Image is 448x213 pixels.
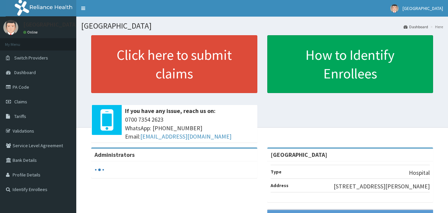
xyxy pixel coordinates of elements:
b: Address [271,182,288,188]
b: Type [271,169,282,175]
a: Online [23,30,39,35]
a: How to Identify Enrollees [267,35,433,93]
p: [GEOGRAPHIC_DATA] [23,22,78,28]
li: Here [429,24,443,30]
svg: audio-loading [95,165,104,175]
span: Dashboard [14,69,36,75]
a: Click here to submit claims [91,35,257,93]
h1: [GEOGRAPHIC_DATA] [81,22,443,30]
span: Tariffs [14,113,26,119]
p: [STREET_ADDRESS][PERSON_NAME] [334,182,430,191]
span: 0700 7354 2623 WhatsApp: [PHONE_NUMBER] Email: [125,115,254,141]
img: User Image [390,4,399,13]
p: Hospital [409,168,430,177]
img: User Image [3,20,18,35]
span: [GEOGRAPHIC_DATA] [403,5,443,11]
a: [EMAIL_ADDRESS][DOMAIN_NAME] [140,133,231,140]
span: Switch Providers [14,55,48,61]
a: Dashboard [404,24,428,30]
strong: [GEOGRAPHIC_DATA] [271,151,327,159]
b: If you have any issue, reach us on: [125,107,216,115]
span: Claims [14,99,27,105]
b: Administrators [95,151,135,159]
